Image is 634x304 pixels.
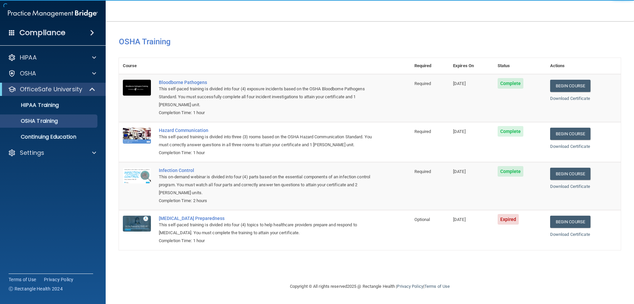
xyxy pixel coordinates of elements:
a: Terms of Use [424,284,450,289]
span: Expired [498,214,519,225]
p: Continuing Education [4,134,94,140]
a: Bloodborne Pathogens [159,80,377,85]
span: Required [414,129,431,134]
span: [DATE] [453,129,466,134]
a: Download Certificate [550,184,590,189]
div: This self-paced training is divided into four (4) exposure incidents based on the OSHA Bloodborne... [159,85,377,109]
span: Ⓒ Rectangle Health 2024 [9,285,63,292]
a: Settings [8,149,96,157]
p: OSHA Training [4,118,58,124]
img: PMB logo [8,7,98,20]
div: Completion Time: 2 hours [159,197,377,205]
span: [DATE] [453,169,466,174]
a: Begin Course [550,216,590,228]
div: Copyright © All rights reserved 2025 @ Rectangle Health | | [249,276,490,297]
p: Settings [20,149,44,157]
a: Privacy Policy [44,276,74,283]
span: Complete [498,78,524,89]
a: Begin Course [550,80,590,92]
div: Completion Time: 1 hour [159,109,377,117]
th: Status [494,58,546,74]
a: Hazard Communication [159,128,377,133]
a: Begin Course [550,168,590,180]
h4: Compliance [19,28,65,37]
span: Required [414,81,431,86]
a: Privacy Policy [397,284,423,289]
span: [DATE] [453,217,466,222]
div: This on-demand webinar is divided into four (4) parts based on the essential components of an inf... [159,173,377,197]
span: Complete [498,166,524,177]
span: [DATE] [453,81,466,86]
span: Required [414,169,431,174]
a: Terms of Use [9,276,36,283]
p: HIPAA [20,54,37,62]
th: Course [119,58,155,74]
p: HIPAA Training [4,102,59,109]
a: [MEDICAL_DATA] Preparedness [159,216,377,221]
div: Completion Time: 1 hour [159,149,377,157]
a: OfficeSafe University [8,85,96,93]
a: Download Certificate [550,144,590,149]
a: Download Certificate [550,232,590,237]
a: HIPAA [8,54,96,62]
span: Complete [498,126,524,137]
div: This self-paced training is divided into three (3) rooms based on the OSHA Hazard Communication S... [159,133,377,149]
th: Expires On [449,58,494,74]
div: This self-paced training is divided into four (4) topics to help healthcare providers prepare and... [159,221,377,237]
div: Completion Time: 1 hour [159,237,377,245]
a: Download Certificate [550,96,590,101]
p: OSHA [20,69,36,77]
th: Actions [546,58,621,74]
a: Infection Control [159,168,377,173]
a: Begin Course [550,128,590,140]
span: Optional [414,217,430,222]
h4: OSHA Training [119,37,621,46]
p: OfficeSafe University [20,85,82,93]
a: OSHA [8,69,96,77]
th: Required [410,58,449,74]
